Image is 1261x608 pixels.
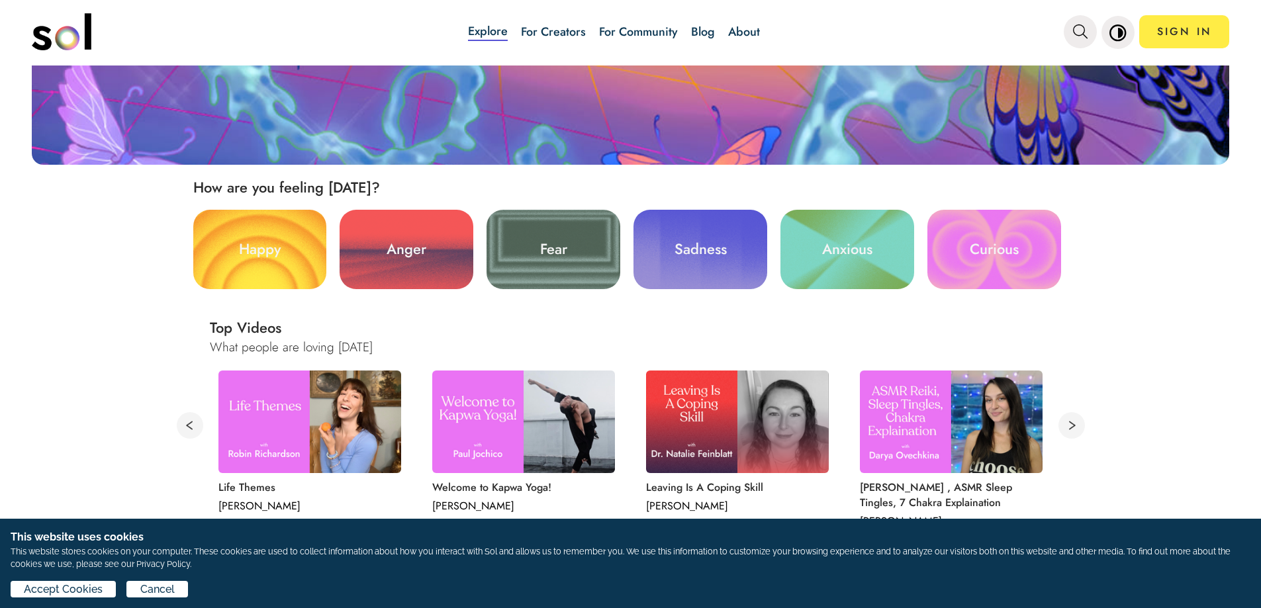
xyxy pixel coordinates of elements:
[11,545,1250,570] p: This website stores cookies on your computer. These cookies are used to collect information about...
[646,498,825,513] p: [PERSON_NAME]
[487,210,620,289] a: Fear
[860,513,1039,529] p: [PERSON_NAME]
[927,210,1061,289] a: Curious
[218,370,401,473] img: Life Themes
[432,370,615,473] img: Welcome to Kapwa Yoga!
[11,529,1250,545] h1: This website uses cookies
[432,480,611,495] p: Welcome to Kapwa Yoga!
[126,581,187,597] button: Cancel
[646,480,825,495] p: Leaving Is A Coping Skill
[860,480,1039,510] p: [PERSON_NAME] , ASMR Sleep Tingles, 7 Chakra Explaination
[646,370,829,473] img: Leaving Is A Coping Skill
[11,581,116,597] button: Accept Cookies
[193,210,327,289] a: Happy
[218,498,397,513] p: [PERSON_NAME]
[599,23,678,40] a: For Community
[728,23,760,40] a: About
[32,9,1230,55] nav: main navigation
[210,317,1085,338] h2: Top Videos
[468,22,508,41] a: Explore
[32,13,91,50] img: logo
[193,178,1144,196] h2: How are you feeling [DATE]?
[1139,15,1229,48] a: SIGN IN
[24,582,103,597] span: Accept Cookies
[521,23,586,40] a: For Creators
[210,338,1085,356] h3: What people are loving [DATE]
[691,23,715,40] a: Blog
[140,582,175,597] span: Cancel
[340,210,473,289] a: Anger
[633,210,767,289] a: Sadness
[860,370,1043,473] img: ASMR Reiki , ASMR Sleep Tingles, 7 Chakra Explaination
[780,210,914,289] a: Anxious
[218,480,397,495] p: Life Themes
[432,498,611,513] p: [PERSON_NAME]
